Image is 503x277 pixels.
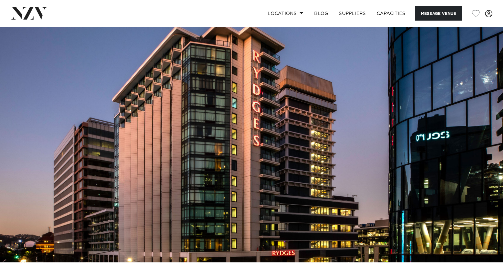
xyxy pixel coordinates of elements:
a: BLOG [309,6,333,21]
img: nzv-logo.png [11,7,47,19]
a: Locations [262,6,309,21]
button: Message Venue [415,6,462,21]
a: SUPPLIERS [333,6,371,21]
a: Capacities [371,6,411,21]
